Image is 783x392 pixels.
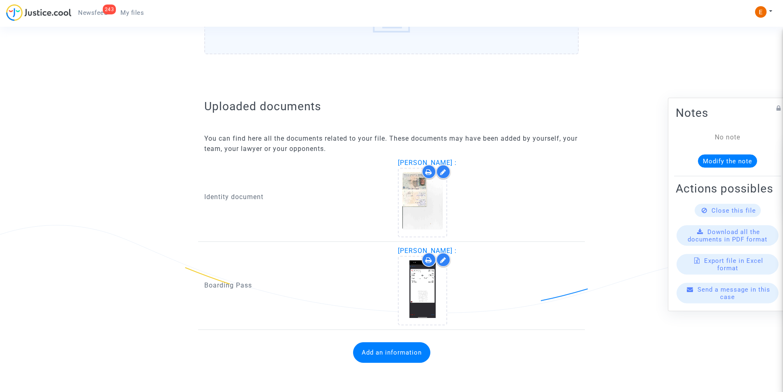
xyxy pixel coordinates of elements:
img: jc-logo.svg [6,4,72,21]
span: You can find here all the documents related to your file. These documents may have been added by ... [204,135,577,153]
h2: Actions possibles [676,181,779,195]
span: [PERSON_NAME] : [398,247,457,255]
h2: Uploaded documents [204,99,579,114]
span: Download all the documents in PDF format [688,228,767,243]
button: Add an information [353,342,430,363]
span: My files [120,9,144,16]
span: Newsfeed [78,9,107,16]
div: 243 [103,5,116,14]
span: Close this file [711,206,756,214]
a: 243Newsfeed [72,7,114,19]
p: Identity document [204,192,386,202]
div: No note [688,132,767,142]
span: [PERSON_NAME] : [398,159,457,167]
span: Send a message in this case [698,285,770,300]
a: My files [114,7,150,19]
p: Boarding Pass [204,280,386,290]
button: Modify the note [698,154,757,167]
span: Export file in Excel format [704,257,763,271]
h2: Notes [676,105,779,120]
img: ACg8ocIeiFvHKe4dA5oeRFd_CiCnuxWUEc1A2wYhRJE3TTWt=s96-c [755,6,767,18]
